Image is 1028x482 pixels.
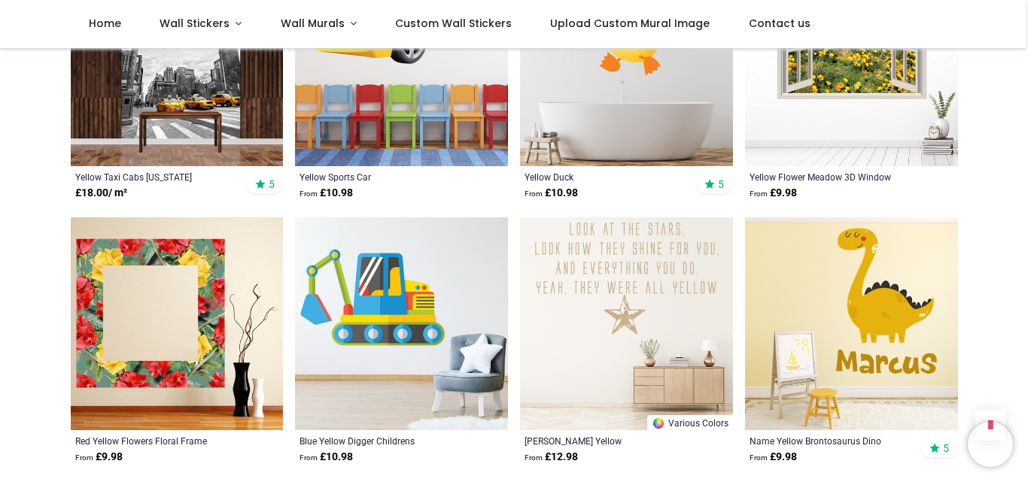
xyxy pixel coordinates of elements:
[525,189,543,198] span: From
[75,450,123,465] strong: £ 9.98
[395,16,512,31] span: Custom Wall Stickers
[300,435,463,447] a: Blue Yellow Digger Childrens
[750,435,913,447] a: Name Yellow Brontosaurus Dino
[89,16,121,31] span: Home
[750,189,768,198] span: From
[943,441,949,455] span: 5
[525,171,688,183] a: Yellow Duck
[525,450,578,465] strong: £ 12.98
[75,186,127,201] strong: £ 18.00 / m²
[718,177,724,191] span: 5
[749,16,811,31] span: Contact us
[71,217,284,430] img: Red Yellow Flowers Floral Frame Wall Sticker
[71,24,284,166] img: Yellow Taxi Cabs New York USA Wall Mural Wallpaper
[160,16,230,31] span: Wall Stickers
[281,16,345,31] span: Wall Murals
[295,217,508,430] img: Blue Yellow Digger Childrens Wall Sticker
[300,189,318,198] span: From
[750,171,913,183] a: Yellow Flower Meadow 3D Window
[525,453,543,462] span: From
[745,217,958,430] img: Personalised Name Yellow Brontosaurus Dino Wall Sticker
[300,171,463,183] a: Yellow Sports Car
[525,435,688,447] a: [PERSON_NAME] Yellow
[652,417,665,430] img: Color Wheel
[750,186,797,201] strong: £ 9.98
[647,415,733,430] a: Various Colors
[75,453,93,462] span: From
[300,450,353,465] strong: £ 10.98
[968,422,1013,467] iframe: Brevo live chat
[550,16,710,31] span: Upload Custom Mural Image
[750,453,768,462] span: From
[525,186,578,201] strong: £ 10.98
[75,171,239,183] a: Yellow Taxi Cabs [US_STATE] [GEOGRAPHIC_DATA] Wallpaper
[269,177,275,191] span: 5
[75,435,239,447] a: Red Yellow Flowers Floral Frame
[300,453,318,462] span: From
[520,217,733,430] img: Coldplay Yellow Wall Sticker
[300,186,353,201] strong: £ 10.98
[750,450,797,465] strong: £ 9.98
